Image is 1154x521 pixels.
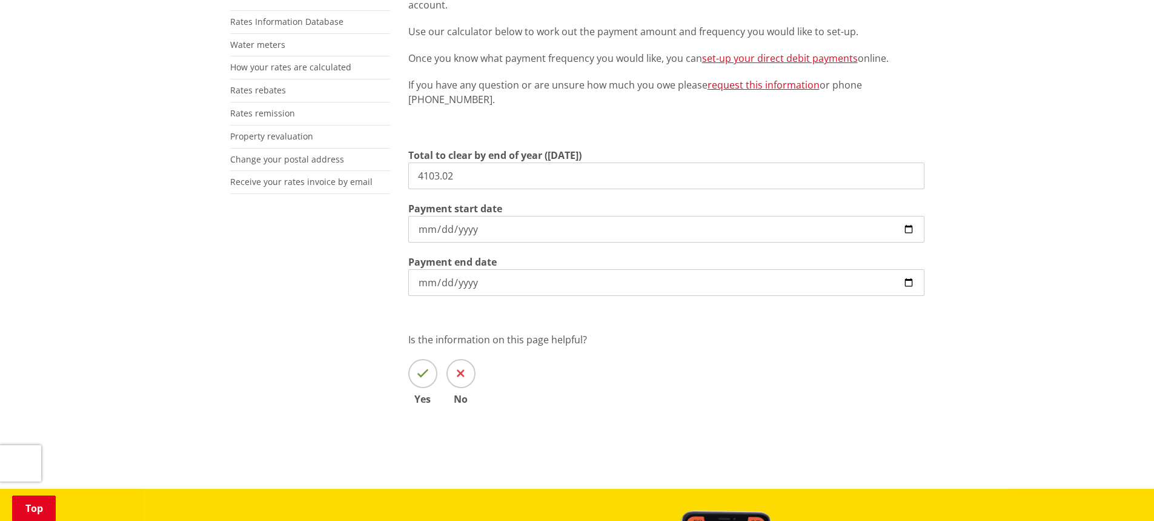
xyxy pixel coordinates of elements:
[708,78,820,92] a: request this information
[230,84,286,96] a: Rates rebates
[408,332,924,347] p: Is the information on this page helpful?
[702,52,858,65] a: set-up your direct debit payments
[230,130,313,142] a: Property revaluation
[1098,470,1142,514] iframe: Messenger Launcher
[408,24,924,39] p: Use our calculator below to work out the payment amount and frequency you would like to set-up.
[408,255,497,269] label: Payment end date
[408,51,924,66] p: Once you know what payment frequency you would like, you can online.
[408,148,582,163] label: Total to clear by end of year ([DATE])
[230,16,343,27] a: Rates Information Database
[408,394,437,404] span: Yes
[408,201,502,216] label: Payment start date
[408,78,924,107] p: If you have any question or are unsure how much you owe please or phone [PHONE_NUMBER].
[230,176,373,187] a: Receive your rates invoice by email
[230,39,285,50] a: Water meters
[12,496,56,521] a: Top
[230,107,295,119] a: Rates remission
[230,61,351,73] a: How your rates are calculated
[446,394,476,404] span: No
[230,153,344,165] a: Change your postal address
